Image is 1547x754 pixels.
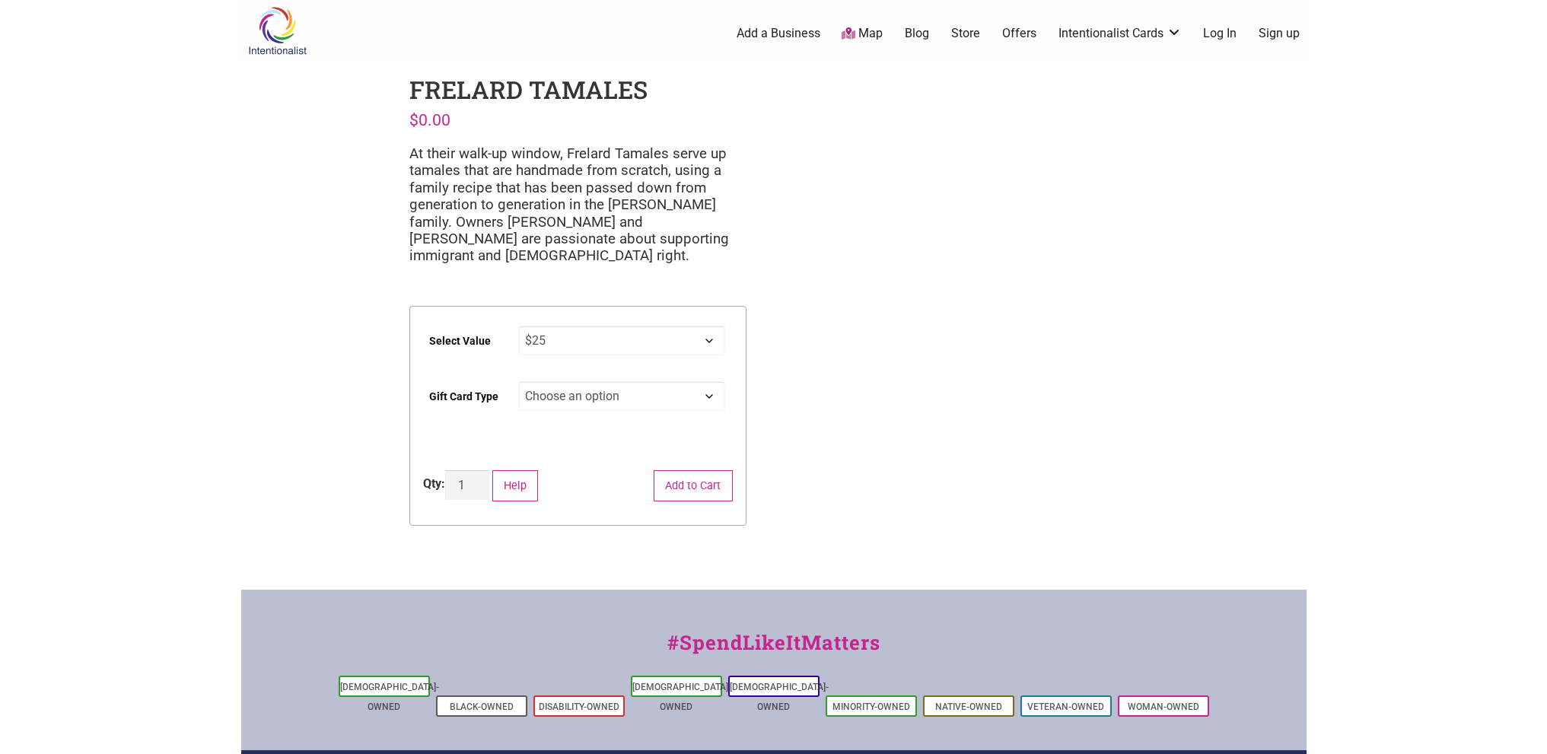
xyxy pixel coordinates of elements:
h1: Frelard Tamales [409,73,648,106]
a: Sign up [1259,25,1300,42]
a: [DEMOGRAPHIC_DATA]-Owned [340,682,439,712]
button: Help [492,470,539,501]
a: Black-Owned [450,702,514,712]
a: Offers [1002,25,1036,42]
label: Gift Card Type [429,380,498,414]
a: Log In [1203,25,1237,42]
a: Native-Owned [935,702,1002,712]
img: Intentionalist [241,6,314,56]
p: At their walk-up window, Frelard Tamales serve up tamales that are handmade from scratch, using a... [409,145,746,265]
div: Qty: [423,475,445,493]
a: Blog [905,25,929,42]
label: Select Value [429,324,491,358]
a: Disability-Owned [539,702,619,712]
a: Minority-Owned [832,702,910,712]
a: [DEMOGRAPHIC_DATA]-Owned [730,682,829,712]
button: Add to Cart [654,470,733,501]
a: Add a Business [737,25,820,42]
a: Veteran-Owned [1027,702,1104,712]
div: #SpendLikeItMatters [241,628,1307,673]
a: Intentionalist Cards [1058,25,1182,42]
a: Store [951,25,980,42]
span: $ [409,110,419,129]
input: Product quantity [445,470,489,500]
bdi: 0.00 [409,110,450,129]
a: [DEMOGRAPHIC_DATA]-Owned [632,682,731,712]
a: Map [842,25,883,43]
a: Woman-Owned [1128,702,1199,712]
